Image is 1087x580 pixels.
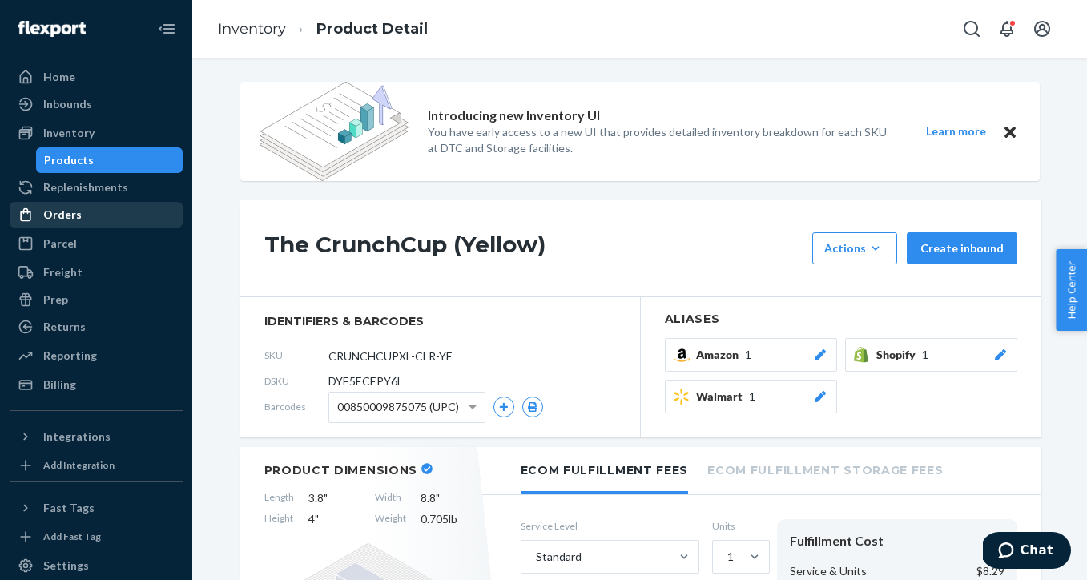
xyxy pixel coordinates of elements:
[10,175,183,200] a: Replenishments
[665,338,837,372] button: Amazon1
[43,207,82,223] div: Orders
[36,147,183,173] a: Products
[745,347,751,363] span: 1
[712,519,764,533] label: Units
[308,490,360,506] span: 3.8
[10,456,183,475] a: Add Integration
[264,490,294,506] span: Length
[43,125,95,141] div: Inventory
[315,512,319,526] span: "
[375,490,406,506] span: Width
[991,13,1023,45] button: Open notifications
[43,348,97,364] div: Reporting
[812,232,897,264] button: Actions
[43,69,75,85] div: Home
[151,13,183,45] button: Close Navigation
[10,343,183,369] a: Reporting
[43,458,115,472] div: Add Integration
[264,463,418,477] h2: Product Dimensions
[790,563,867,579] p: Service & Units
[1026,13,1058,45] button: Open account menu
[536,549,582,565] div: Standard
[44,152,94,168] div: Products
[983,532,1071,572] iframe: Opens a widget where you can chat to one of our agents
[205,6,441,53] ol: breadcrumbs
[428,107,600,125] p: Introducing new Inventory UI
[707,447,943,491] li: Ecom Fulfillment Storage Fees
[43,179,128,195] div: Replenishments
[790,532,1004,550] div: Fulfillment Cost
[956,13,988,45] button: Open Search Box
[264,348,328,362] span: SKU
[218,20,286,38] a: Inventory
[260,82,409,181] img: new-reports-banner-icon.82668bd98b6a51aee86340f2a7b77ae3.png
[421,490,473,506] span: 8.8
[1056,249,1087,331] button: Help Center
[375,511,406,527] span: Weight
[10,527,183,546] a: Add Fast Tag
[824,240,885,256] div: Actions
[264,511,294,527] span: Height
[749,389,755,405] span: 1
[521,447,689,494] li: Ecom Fulfillment Fees
[10,495,183,521] button: Fast Tags
[43,429,111,445] div: Integrations
[665,380,837,413] button: Walmart1
[43,96,92,112] div: Inbounds
[337,393,459,421] span: 00850009875075 (UPC)
[665,313,1017,325] h2: Aliases
[436,491,440,505] span: "
[10,372,183,397] a: Billing
[727,549,734,565] div: 1
[10,314,183,340] a: Returns
[428,124,897,156] p: You have early access to a new UI that provides detailed inventory breakdown for each SKU at DTC ...
[916,122,996,142] button: Learn more
[43,319,86,335] div: Returns
[10,260,183,285] a: Freight
[10,120,183,146] a: Inventory
[264,400,328,413] span: Barcodes
[907,232,1017,264] button: Create inbound
[328,373,403,389] span: DYE5ECEPY6L
[696,347,745,363] span: Amazon
[726,549,727,565] input: 1
[324,491,328,505] span: "
[316,20,428,38] a: Product Detail
[43,530,101,543] div: Add Fast Tag
[43,558,89,574] div: Settings
[43,292,68,308] div: Prep
[43,236,77,252] div: Parcel
[922,347,928,363] span: 1
[264,232,804,264] h1: The CrunchCup (Yellow)
[18,21,86,37] img: Flexport logo
[10,287,183,312] a: Prep
[43,264,83,280] div: Freight
[845,338,1017,372] button: Shopify1
[308,511,360,527] span: 4
[10,91,183,117] a: Inbounds
[10,553,183,578] a: Settings
[43,500,95,516] div: Fast Tags
[10,424,183,449] button: Integrations
[10,202,183,228] a: Orders
[534,549,536,565] input: Standard
[10,231,183,256] a: Parcel
[696,389,749,405] span: Walmart
[264,313,616,329] span: identifiers & barcodes
[421,511,473,527] span: 0.705 lb
[10,64,183,90] a: Home
[1000,122,1021,142] button: Close
[43,377,76,393] div: Billing
[876,347,922,363] span: Shopify
[521,519,699,533] label: Service Level
[976,563,1004,579] p: $8.29
[264,374,328,388] span: DSKU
